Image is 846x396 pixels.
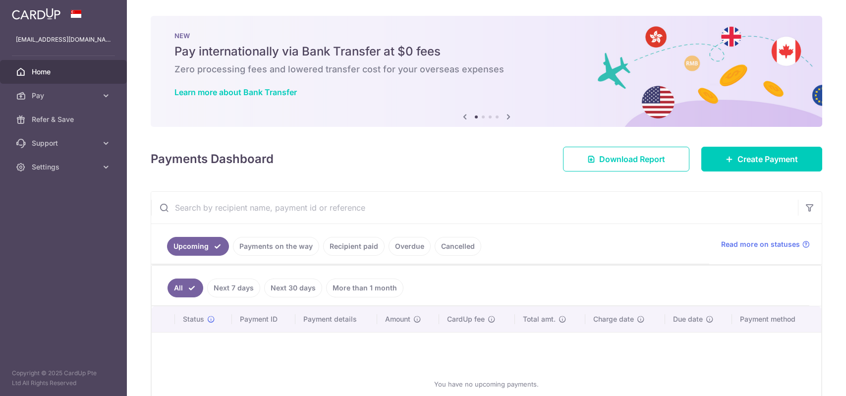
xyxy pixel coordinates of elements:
[721,239,810,249] a: Read more on statuses
[174,63,798,75] h6: Zero processing fees and lowered transfer cost for your overseas expenses
[264,279,322,297] a: Next 30 days
[385,314,410,324] span: Amount
[32,138,97,148] span: Support
[447,314,485,324] span: CardUp fee
[673,314,703,324] span: Due date
[701,147,822,171] a: Create Payment
[12,8,60,20] img: CardUp
[563,147,689,171] a: Download Report
[174,44,798,59] h5: Pay internationally via Bank Transfer at $0 fees
[593,314,634,324] span: Charge date
[599,153,665,165] span: Download Report
[174,32,798,40] p: NEW
[721,239,800,249] span: Read more on statuses
[183,314,204,324] span: Status
[732,306,821,332] th: Payment method
[737,153,798,165] span: Create Payment
[323,237,385,256] a: Recipient paid
[389,237,431,256] a: Overdue
[232,306,295,332] th: Payment ID
[16,35,111,45] p: [EMAIL_ADDRESS][DOMAIN_NAME]
[435,237,481,256] a: Cancelled
[174,87,297,97] a: Learn more about Bank Transfer
[295,306,378,332] th: Payment details
[326,279,403,297] a: More than 1 month
[207,279,260,297] a: Next 7 days
[233,237,319,256] a: Payments on the way
[167,237,229,256] a: Upcoming
[32,67,97,77] span: Home
[32,162,97,172] span: Settings
[32,91,97,101] span: Pay
[523,314,556,324] span: Total amt.
[168,279,203,297] a: All
[151,192,798,224] input: Search by recipient name, payment id or reference
[151,16,822,127] img: Bank transfer banner
[32,114,97,124] span: Refer & Save
[151,150,274,168] h4: Payments Dashboard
